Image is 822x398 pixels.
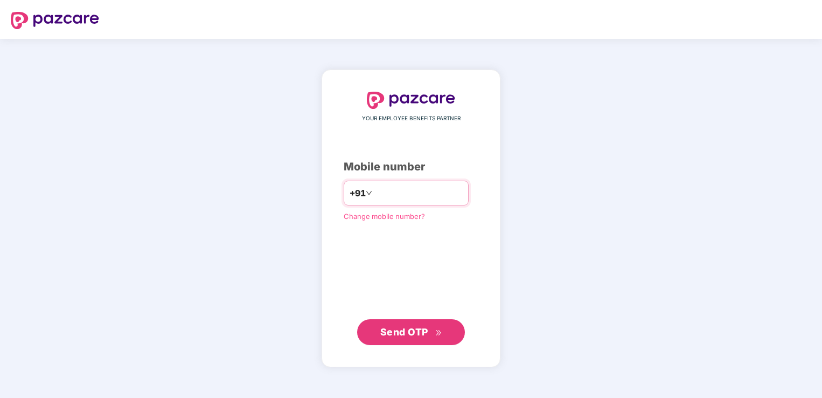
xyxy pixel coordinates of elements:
[344,212,425,221] a: Change mobile number?
[344,159,478,175] div: Mobile number
[11,12,99,29] img: logo
[350,187,366,200] span: +91
[362,114,461,123] span: YOUR EMPLOYEE BENEFITS PARTNER
[366,190,372,196] span: down
[357,319,465,345] button: Send OTPdouble-right
[380,326,428,338] span: Send OTP
[435,330,442,337] span: double-right
[367,92,455,109] img: logo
